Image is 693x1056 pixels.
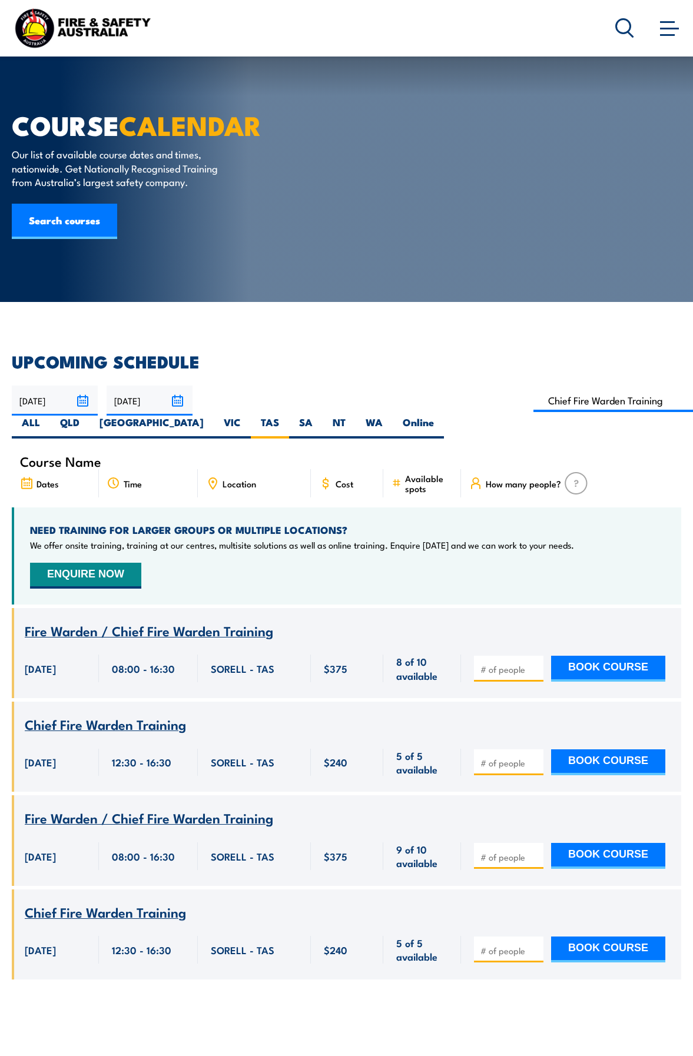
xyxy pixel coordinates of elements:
[107,386,193,416] input: To date
[324,849,347,863] span: $375
[396,655,448,682] span: 8 of 10 available
[30,563,141,589] button: ENQUIRE NOW
[50,416,89,439] label: QLD
[12,416,50,439] label: ALL
[112,943,171,957] span: 12:30 - 16:30
[396,936,448,964] span: 5 of 5 available
[25,755,56,769] span: [DATE]
[405,473,453,493] span: Available spots
[324,662,347,675] span: $375
[551,656,665,682] button: BOOK COURSE
[25,905,186,920] a: Chief Fire Warden Training
[324,755,347,769] span: $240
[336,479,353,489] span: Cost
[12,386,98,416] input: From date
[480,945,539,957] input: # of people
[12,147,227,188] p: Our list of available course dates and times, nationwide. Get Nationally Recognised Training from...
[289,416,323,439] label: SA
[12,113,303,136] h1: COURSE
[480,663,539,675] input: # of people
[25,718,186,732] a: Chief Fire Warden Training
[20,456,101,466] span: Course Name
[393,416,444,439] label: Online
[25,624,273,639] a: Fire Warden / Chief Fire Warden Training
[480,757,539,769] input: # of people
[211,849,274,863] span: SORELL - TAS
[25,902,186,922] span: Chief Fire Warden Training
[124,479,142,489] span: Time
[223,479,256,489] span: Location
[324,943,347,957] span: $240
[25,714,186,734] span: Chief Fire Warden Training
[211,755,274,769] span: SORELL - TAS
[12,353,681,368] h2: UPCOMING SCHEDULE
[25,849,56,863] span: [DATE]
[25,808,273,828] span: Fire Warden / Chief Fire Warden Training
[25,662,56,675] span: [DATE]
[533,389,693,412] input: Search Course
[551,749,665,775] button: BOOK COURSE
[214,416,251,439] label: VIC
[551,937,665,962] button: BOOK COURSE
[112,849,175,863] span: 08:00 - 16:30
[323,416,356,439] label: NT
[356,416,393,439] label: WA
[25,943,56,957] span: [DATE]
[480,851,539,863] input: # of people
[551,843,665,869] button: BOOK COURSE
[30,523,574,536] h4: NEED TRAINING FOR LARGER GROUPS OR MULTIPLE LOCATIONS?
[396,842,448,870] span: 9 of 10 available
[89,416,214,439] label: [GEOGRAPHIC_DATA]
[12,204,117,239] a: Search courses
[486,479,561,489] span: How many people?
[30,539,574,551] p: We offer onsite training, training at our centres, multisite solutions as well as online training...
[251,416,289,439] label: TAS
[112,662,175,675] span: 08:00 - 16:30
[25,811,273,826] a: Fire Warden / Chief Fire Warden Training
[112,755,171,769] span: 12:30 - 16:30
[37,479,59,489] span: Dates
[211,662,274,675] span: SORELL - TAS
[396,749,448,776] span: 5 of 5 available
[211,943,274,957] span: SORELL - TAS
[119,104,261,145] strong: CALENDAR
[25,620,273,640] span: Fire Warden / Chief Fire Warden Training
